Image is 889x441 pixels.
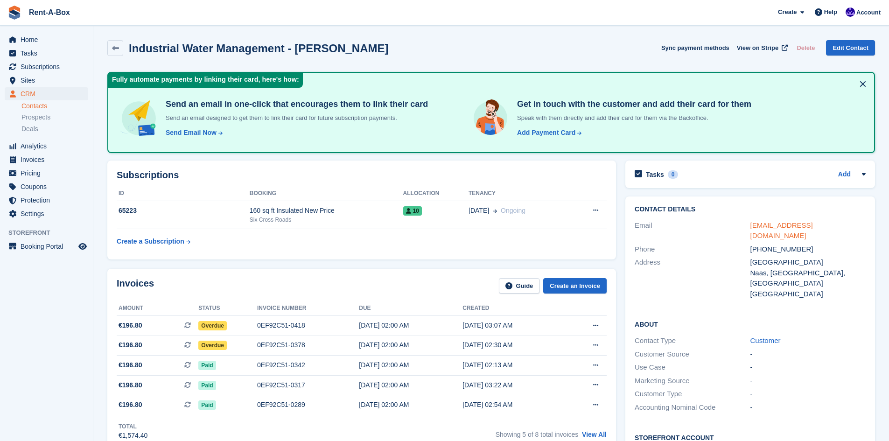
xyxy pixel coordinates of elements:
[661,40,729,56] button: Sync payment methods
[824,7,837,17] span: Help
[635,336,750,346] div: Contact Type
[77,241,88,252] a: Preview store
[119,400,142,410] span: €196.80
[119,380,142,390] span: €196.80
[462,301,566,316] th: Created
[21,87,77,100] span: CRM
[257,360,359,370] div: 0EF92C51-0342
[838,169,851,180] a: Add
[496,431,578,438] span: Showing 5 of 8 total invoices
[198,341,227,350] span: Overdue
[21,125,38,133] span: Deals
[198,301,257,316] th: Status
[826,40,875,56] a: Edit Contact
[5,87,88,100] a: menu
[501,207,525,214] span: Ongoing
[21,113,50,122] span: Prospects
[635,402,750,413] div: Accounting Nominal Code
[635,389,750,399] div: Customer Type
[737,43,778,53] span: View on Stripe
[21,194,77,207] span: Protection
[5,153,88,166] a: menu
[846,7,855,17] img: Colin O Shea
[635,319,866,329] h2: About
[462,360,566,370] div: [DATE] 02:13 AM
[750,257,866,268] div: [GEOGRAPHIC_DATA]
[117,301,198,316] th: Amount
[778,7,797,17] span: Create
[359,301,462,316] th: Due
[635,362,750,373] div: Use Case
[750,221,813,240] a: [EMAIL_ADDRESS][DOMAIN_NAME]
[733,40,790,56] a: View on Stripe
[5,47,88,60] a: menu
[750,402,866,413] div: -
[129,42,389,55] h2: Industrial Water Management - [PERSON_NAME]
[359,380,462,390] div: [DATE] 02:00 AM
[750,244,866,255] div: [PHONE_NUMBER]
[543,278,607,294] a: Create an Invoice
[117,186,250,201] th: ID
[21,60,77,73] span: Subscriptions
[119,431,147,441] div: €1,574.40
[119,321,142,330] span: €196.80
[750,389,866,399] div: -
[471,99,510,137] img: get-in-touch-e3e95b6451f4e49772a6039d3abdde126589d6f45a760754adfa51be33bf0f70.svg
[162,113,428,123] p: Send an email designed to get them to link their card for future subscription payments.
[469,206,489,216] span: [DATE]
[117,206,250,216] div: 65223
[25,5,74,20] a: Rent-A-Box
[119,422,147,431] div: Total
[21,47,77,60] span: Tasks
[119,340,142,350] span: €196.80
[257,380,359,390] div: 0EF92C51-0317
[462,400,566,410] div: [DATE] 02:54 AM
[5,180,88,193] a: menu
[7,6,21,20] img: stora-icon-8386f47178a22dfd0bd8f6a31ec36ba5ce8667c1dd55bd0f319d3a0aa187defe.svg
[5,60,88,73] a: menu
[21,180,77,193] span: Coupons
[21,240,77,253] span: Booking Portal
[359,400,462,410] div: [DATE] 02:00 AM
[403,186,469,201] th: Allocation
[21,124,88,134] a: Deals
[21,167,77,180] span: Pricing
[462,340,566,350] div: [DATE] 02:30 AM
[750,336,781,344] a: Customer
[162,99,428,110] h4: Send an email in one-click that encourages them to link their card
[5,140,88,153] a: menu
[750,376,866,386] div: -
[117,278,154,294] h2: Invoices
[793,40,819,56] button: Delete
[119,360,142,370] span: €196.80
[5,74,88,87] a: menu
[856,8,881,17] span: Account
[499,278,540,294] a: Guide
[117,237,184,246] div: Create a Subscription
[117,233,190,250] a: Create a Subscription
[5,33,88,46] a: menu
[462,380,566,390] div: [DATE] 03:22 AM
[750,268,866,289] div: Naas, [GEOGRAPHIC_DATA], [GEOGRAPHIC_DATA]
[469,186,571,201] th: Tenancy
[198,381,216,390] span: Paid
[517,128,575,138] div: Add Payment Card
[21,112,88,122] a: Prospects
[250,216,403,224] div: Six Cross Roads
[5,207,88,220] a: menu
[635,257,750,299] div: Address
[8,228,93,238] span: Storefront
[359,360,462,370] div: [DATE] 02:00 AM
[21,102,88,111] a: Contacts
[750,289,866,300] div: [GEOGRAPHIC_DATA]
[750,362,866,373] div: -
[5,167,88,180] a: menu
[198,321,227,330] span: Overdue
[257,340,359,350] div: 0EF92C51-0378
[257,400,359,410] div: 0EF92C51-0289
[21,153,77,166] span: Invoices
[635,349,750,360] div: Customer Source
[166,128,217,138] div: Send Email Now
[359,340,462,350] div: [DATE] 02:00 AM
[21,140,77,153] span: Analytics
